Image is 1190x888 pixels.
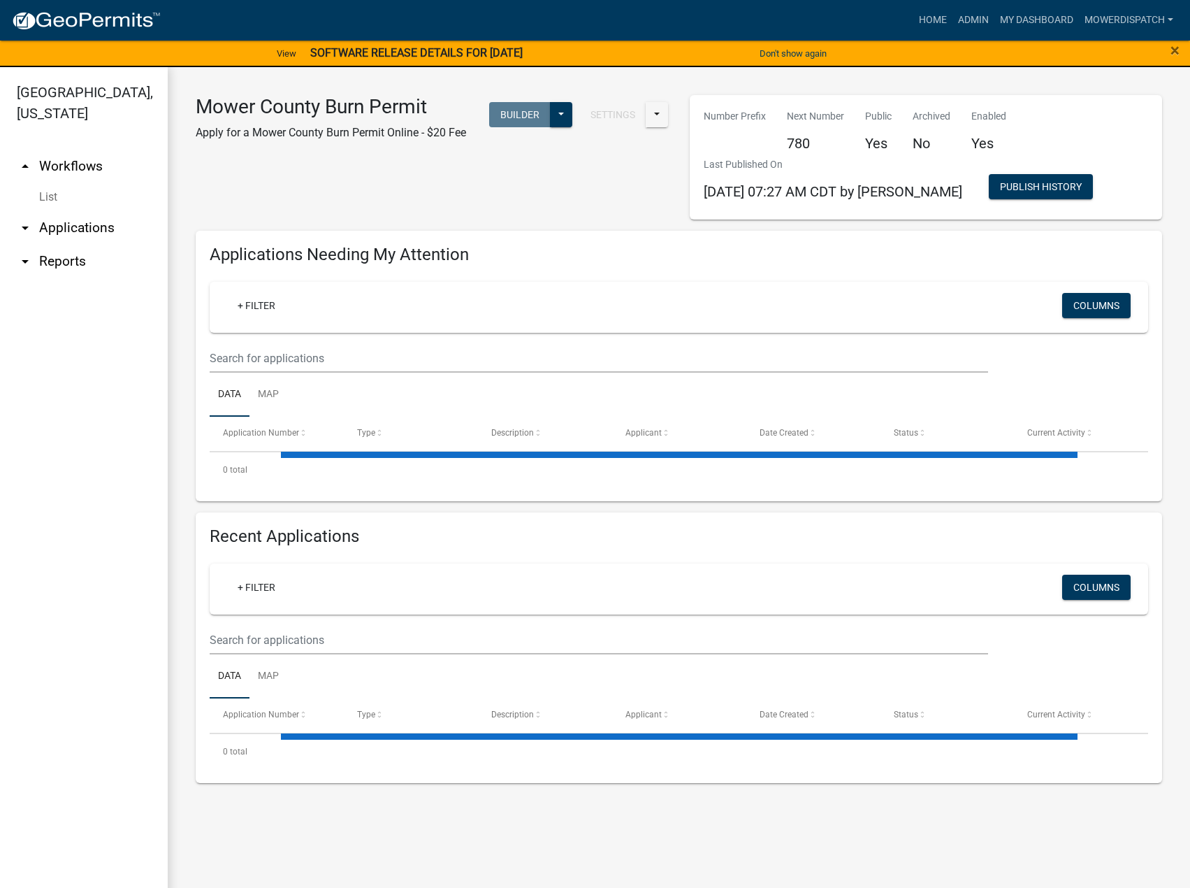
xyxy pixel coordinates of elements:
[1170,41,1180,60] span: ×
[971,109,1006,124] p: Enabled
[17,158,34,175] i: arrow_drop_up
[994,7,1079,34] a: My Dashboard
[1079,7,1179,34] a: MowerDispatch
[196,124,466,141] p: Apply for a Mower County Burn Permit Online - $20 Fee
[746,417,880,450] datatable-header-cell: Date Created
[249,373,287,417] a: Map
[210,626,988,654] input: Search for applications
[344,699,478,732] datatable-header-cell: Type
[1062,293,1131,318] button: Columns
[210,344,988,373] input: Search for applications
[612,417,746,450] datatable-header-cell: Applicant
[223,710,299,719] span: Application Number
[893,428,917,438] span: Status
[271,42,302,65] a: View
[357,428,375,438] span: Type
[625,710,662,719] span: Applicant
[913,135,950,152] h5: No
[196,95,466,119] h3: Mower County Burn Permit
[210,245,1148,265] h4: Applications Needing My Attention
[478,699,612,732] datatable-header-cell: Description
[1014,699,1148,732] datatable-header-cell: Current Activity
[704,109,766,124] p: Number Prefix
[579,102,646,127] button: Settings
[210,527,1148,547] h4: Recent Applications
[344,417,478,450] datatable-header-cell: Type
[1027,428,1085,438] span: Current Activity
[1170,42,1180,59] button: Close
[210,373,249,417] a: Data
[880,699,1014,732] datatable-header-cell: Status
[865,135,892,152] h5: Yes
[704,183,962,200] span: [DATE] 07:27 AM CDT by [PERSON_NAME]
[625,428,662,438] span: Applicant
[760,710,808,719] span: Date Created
[989,182,1093,193] wm-modal-confirm: Workflow Publish History
[1062,575,1131,600] button: Columns
[491,710,534,719] span: Description
[249,654,287,699] a: Map
[1014,417,1148,450] datatable-header-cell: Current Activity
[210,654,249,699] a: Data
[612,699,746,732] datatable-header-cell: Applicant
[210,452,1148,487] div: 0 total
[880,417,1014,450] datatable-header-cell: Status
[489,102,551,127] button: Builder
[704,157,962,172] p: Last Published On
[210,734,1148,769] div: 0 total
[478,417,612,450] datatable-header-cell: Description
[491,428,534,438] span: Description
[1027,710,1085,719] span: Current Activity
[754,42,832,65] button: Don't show again
[226,293,286,318] a: + Filter
[210,417,344,450] datatable-header-cell: Application Number
[913,7,952,34] a: Home
[357,710,375,719] span: Type
[865,109,892,124] p: Public
[913,109,950,124] p: Archived
[787,109,844,124] p: Next Number
[989,174,1093,199] button: Publish History
[17,253,34,270] i: arrow_drop_down
[971,135,1006,152] h5: Yes
[226,575,286,600] a: + Filter
[746,699,880,732] datatable-header-cell: Date Created
[310,46,523,59] strong: SOFTWARE RELEASE DETAILS FOR [DATE]
[17,220,34,236] i: arrow_drop_down
[223,428,299,438] span: Application Number
[760,428,808,438] span: Date Created
[787,135,844,152] h5: 780
[893,710,917,719] span: Status
[952,7,994,34] a: Admin
[210,699,344,732] datatable-header-cell: Application Number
